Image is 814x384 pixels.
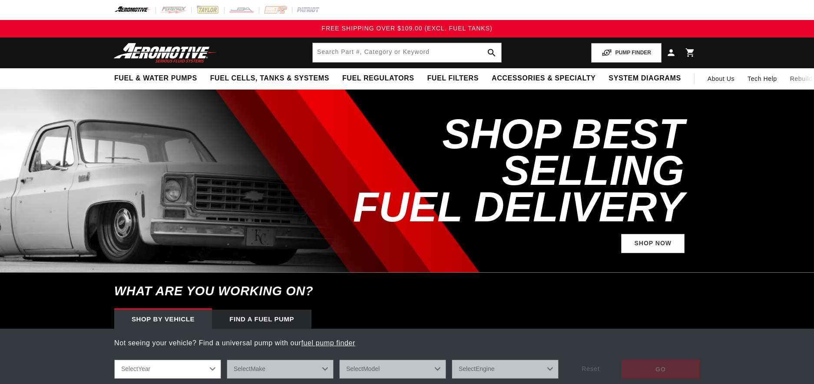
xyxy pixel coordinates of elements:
[93,273,721,310] h6: What are you working on?
[701,68,741,89] a: About Us
[204,68,336,89] summary: Fuel Cells, Tanks & Systems
[741,68,784,89] summary: Tech Help
[313,116,685,225] h2: SHOP BEST SELLING FUEL DELIVERY
[114,360,221,379] select: Year
[748,74,777,83] span: Tech Help
[313,43,501,62] input: Search by Part Number, Category or Keyword
[336,68,420,89] summary: Fuel Regulators
[482,43,501,62] button: search button
[321,25,492,32] span: FREE SHIPPING OVER $109.00 (EXCL. FUEL TANKS)
[591,43,662,63] button: PUMP FINDER
[621,234,685,254] a: Shop Now
[609,74,681,83] span: System Diagrams
[492,74,596,83] span: Accessories & Specialty
[227,360,334,379] select: Make
[108,68,204,89] summary: Fuel & Water Pumps
[427,74,479,83] span: Fuel Filters
[342,74,414,83] span: Fuel Regulators
[111,43,220,63] img: Aeromotive
[420,68,485,89] summary: Fuel Filters
[339,360,446,379] select: Model
[485,68,602,89] summary: Accessories & Specialty
[708,75,735,82] span: About Us
[210,74,329,83] span: Fuel Cells, Tanks & Systems
[114,310,212,329] div: Shop by vehicle
[452,360,559,379] select: Engine
[301,339,355,347] a: fuel pump finder
[212,310,311,329] div: Find a Fuel Pump
[602,68,687,89] summary: System Diagrams
[114,337,700,349] p: Not seeing your vehicle? Find a universal pump with our
[114,74,197,83] span: Fuel & Water Pumps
